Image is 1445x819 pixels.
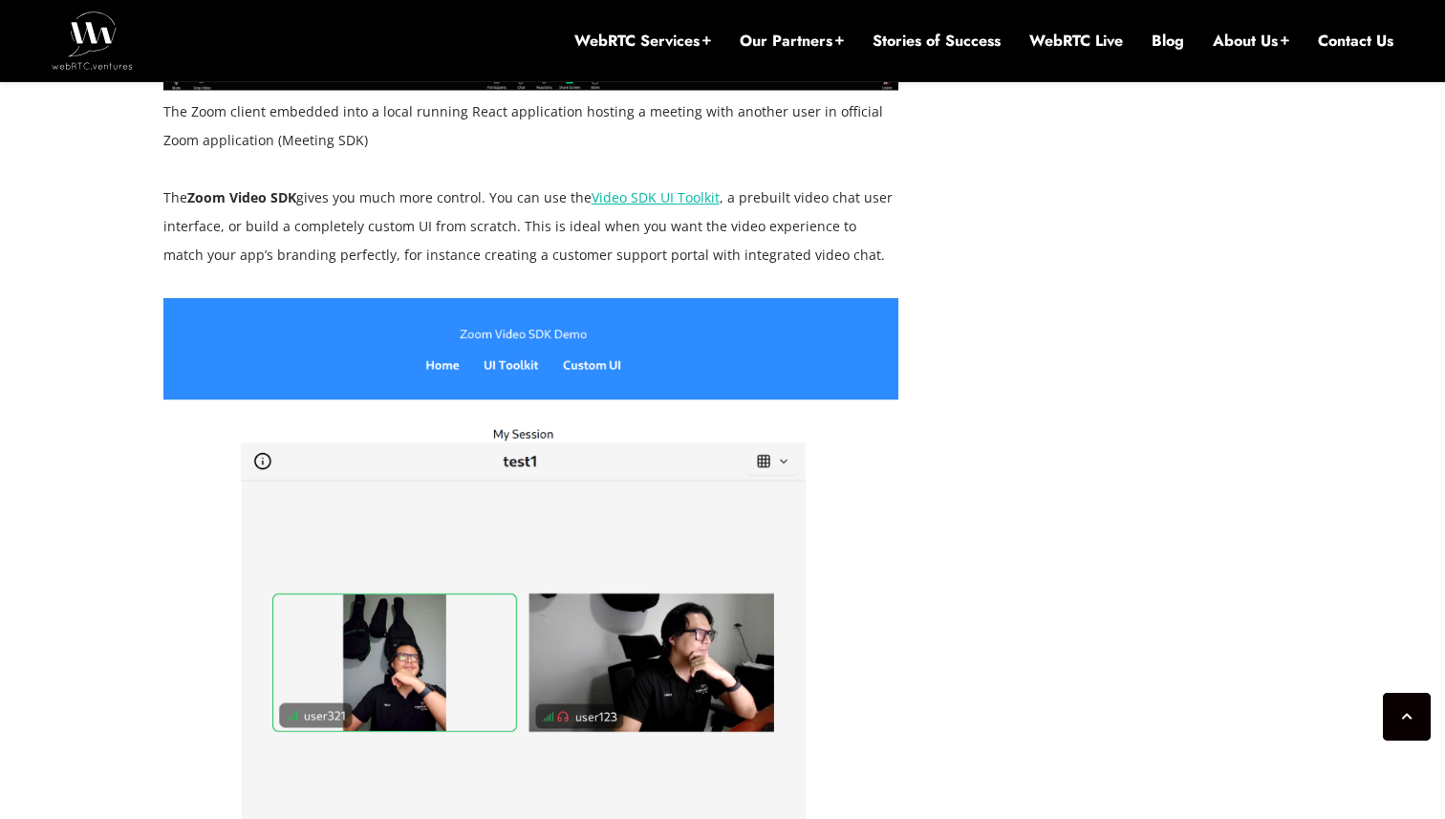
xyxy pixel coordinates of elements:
a: About Us [1213,31,1289,52]
a: Our Partners [740,31,844,52]
a: Stories of Success [873,31,1001,52]
a: Blog [1152,31,1184,52]
p: The gives you much more control. You can use the , a prebuilt video chat user interface, or build... [163,183,899,269]
strong: Zoom Video SDK [187,188,296,206]
a: Video SDK UI Toolkit [592,188,720,206]
a: WebRTC Services [574,31,711,52]
a: Contact Us [1318,31,1393,52]
figcaption: The Zoom client embedded into a local running React application hosting a meeting with another us... [163,97,899,155]
a: WebRTC Live [1029,31,1123,52]
img: WebRTC.ventures [52,11,133,69]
